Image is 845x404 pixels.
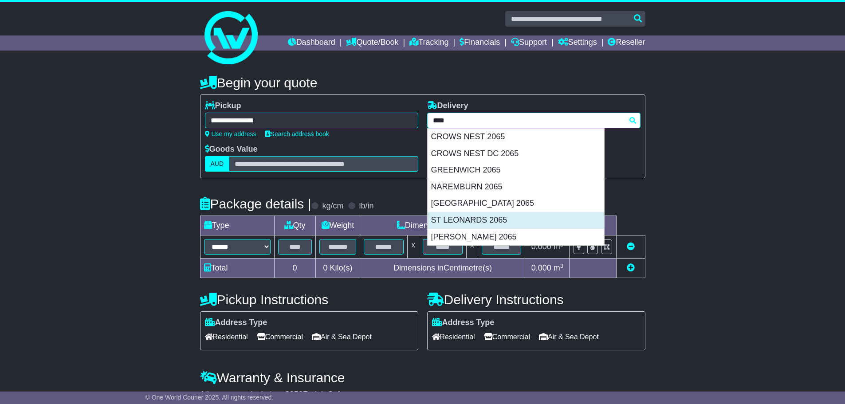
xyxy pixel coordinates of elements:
[360,259,525,278] td: Dimensions in Centimetre(s)
[145,394,274,401] span: © One World Courier 2025. All rights reserved.
[408,235,419,259] td: x
[432,330,475,344] span: Residential
[554,242,564,251] span: m
[531,263,551,272] span: 0.000
[360,216,525,235] td: Dimensions (L x W x H)
[427,113,641,128] typeahead: Please provide city
[346,35,398,51] a: Quote/Book
[205,318,267,328] label: Address Type
[427,292,645,307] h4: Delivery Instructions
[205,330,248,344] span: Residential
[257,330,303,344] span: Commercial
[409,35,448,51] a: Tracking
[531,242,551,251] span: 0.000
[539,330,599,344] span: Air & Sea Depot
[428,179,604,196] div: NAREMBURN 2065
[315,259,360,278] td: Kilo(s)
[560,241,564,248] sup: 3
[205,156,230,172] label: AUD
[484,330,530,344] span: Commercial
[428,195,604,212] div: [GEOGRAPHIC_DATA] 2065
[428,129,604,145] div: CROWS NEST 2065
[200,75,645,90] h4: Begin your quote
[205,130,256,137] a: Use my address
[428,162,604,179] div: GREENWICH 2065
[312,330,372,344] span: Air & Sea Depot
[205,101,241,111] label: Pickup
[560,263,564,269] sup: 3
[315,216,360,235] td: Weight
[200,292,418,307] h4: Pickup Instructions
[290,390,303,399] span: 250
[200,370,645,385] h4: Warranty & Insurance
[558,35,597,51] a: Settings
[200,196,311,211] h4: Package details |
[274,216,315,235] td: Qty
[205,145,258,154] label: Goods Value
[288,35,335,51] a: Dashboard
[200,216,274,235] td: Type
[432,318,495,328] label: Address Type
[608,35,645,51] a: Reseller
[323,263,327,272] span: 0
[511,35,547,51] a: Support
[627,242,635,251] a: Remove this item
[359,201,373,211] label: lb/in
[428,212,604,229] div: ST LEONARDS 2065
[460,35,500,51] a: Financials
[627,263,635,272] a: Add new item
[466,235,478,259] td: x
[428,229,604,246] div: [PERSON_NAME] 2065
[554,263,564,272] span: m
[200,390,645,400] div: All our quotes include a $ FreightSafe warranty.
[322,201,343,211] label: kg/cm
[200,259,274,278] td: Total
[265,130,329,137] a: Search address book
[274,259,315,278] td: 0
[428,145,604,162] div: CROWS NEST DC 2065
[427,101,468,111] label: Delivery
